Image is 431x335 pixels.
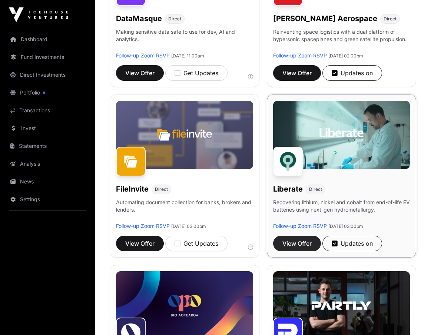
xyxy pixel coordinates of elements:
span: Direct [168,16,181,22]
a: Dashboard [6,31,89,47]
div: Updates on [332,239,373,248]
div: Get Updates [175,69,218,77]
p: Automating document collection for banks, brokers and lenders. [116,199,253,222]
img: FileInvite [116,147,146,176]
button: Updates on [322,65,382,81]
button: View Offer [273,65,321,81]
h1: FileInvite [116,184,149,194]
button: Get Updates [165,65,228,81]
span: View Offer [125,69,155,77]
a: Direct Investments [6,67,89,83]
span: [DATE] 02:00pm [328,53,363,59]
h1: Liberate [273,184,303,194]
button: View Offer [116,65,164,81]
h1: [PERSON_NAME] Aerospace [273,13,377,24]
a: Portfolio [6,84,89,101]
span: View Offer [125,239,155,248]
span: [DATE] 03:00pm [328,223,363,229]
a: Follow-up Zoom RSVP [273,223,327,229]
span: [DATE] 11:00am [171,53,204,59]
img: Icehouse Ventures Logo [9,7,68,22]
button: Get Updates [165,236,228,251]
span: [DATE] 03:00pm [171,223,206,229]
button: View Offer [273,236,321,251]
span: View Offer [282,69,312,77]
button: View Offer [116,236,164,251]
h1: DataMasque [116,13,162,24]
img: Liberate-Banner.jpg [273,101,410,169]
a: Statements [6,138,89,154]
button: Updates on [322,236,382,251]
a: News [6,173,89,190]
span: Direct [384,16,397,22]
a: Follow-up Zoom RSVP [116,223,170,229]
p: Recovering lithium, nickel and cobalt from end-of-life EV batteries using next-gen hydrometallurgy. [273,199,410,222]
span: View Offer [282,239,312,248]
div: Updates on [332,69,373,77]
a: Follow-up Zoom RSVP [116,52,170,59]
a: Fund Investments [6,49,89,65]
a: Follow-up Zoom RSVP [273,52,327,59]
a: Transactions [6,102,89,119]
p: Reinventing space logistics with a dual platform of hypersonic spaceplanes and green satellite pr... [273,28,410,52]
div: Get Updates [175,239,218,248]
span: Direct [155,186,168,192]
iframe: Chat Widget [394,299,431,335]
span: Direct [309,186,322,192]
img: Liberate [273,147,303,176]
a: Settings [6,191,89,208]
a: Analysis [6,156,89,172]
a: Invest [6,120,89,136]
p: Making sensitive data safe to use for dev, AI and analytics. [116,28,253,52]
img: File-Invite-Banner.jpg [116,101,253,169]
